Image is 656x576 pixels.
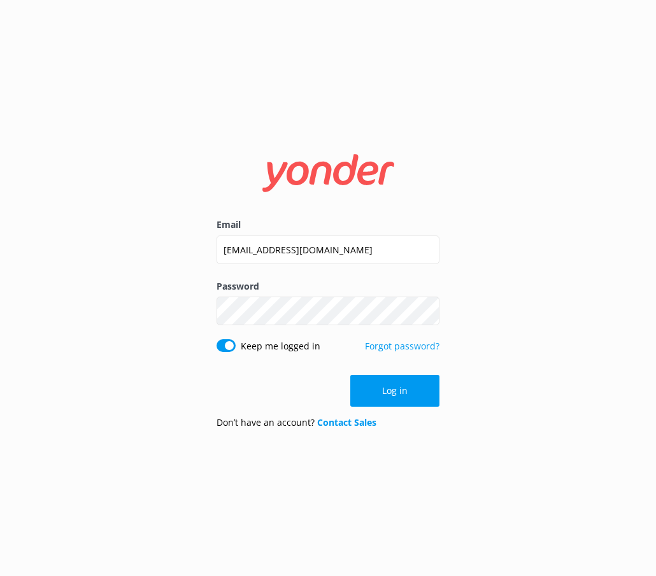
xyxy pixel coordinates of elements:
label: Email [217,218,439,232]
label: Password [217,279,439,293]
a: Forgot password? [365,340,439,352]
a: Contact Sales [317,416,376,428]
button: Show password [414,299,439,324]
button: Log in [350,375,439,407]
input: user@emailaddress.com [217,235,439,264]
label: Keep me logged in [241,339,320,353]
p: Don’t have an account? [217,416,376,430]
